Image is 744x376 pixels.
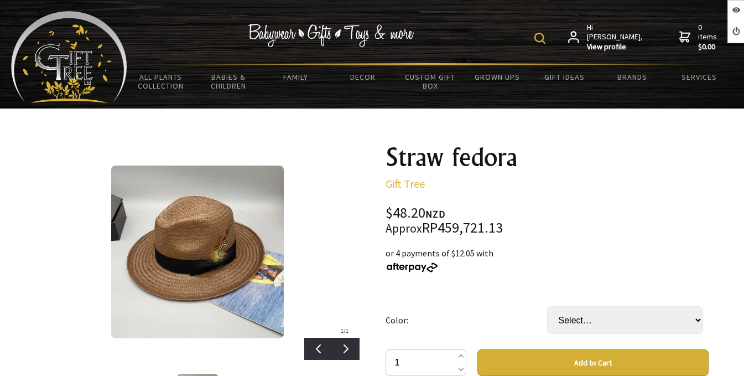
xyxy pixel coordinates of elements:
[665,65,733,89] a: Services
[568,23,644,52] a: Hi [PERSON_NAME],View profile
[587,23,644,52] span: Hi [PERSON_NAME],
[386,291,547,349] td: Color:
[599,65,666,89] a: Brands
[386,206,709,235] div: $48.20 RP459,721.13
[397,65,464,97] a: Custom Gift Box
[698,22,719,52] span: 0 items
[329,65,397,89] a: Decor
[341,327,344,334] span: 1
[477,349,709,376] button: Add to Cart
[111,166,284,338] img: Straw fedora
[330,324,360,338] div: /1
[262,65,329,89] a: Family
[386,246,709,273] div: or 4 payments of $12.05 with
[464,65,531,89] a: Grown Ups
[679,23,719,52] a: 0 items$0.00
[127,65,195,97] a: All Plants Collection
[386,144,709,171] h1: Straw fedora
[248,24,414,47] img: Babywear - Gifts - Toys & more
[11,11,127,103] img: Babyware - Gifts - Toys and more...
[386,262,439,272] img: Afterpay
[386,177,425,190] a: Gift Tree
[534,33,545,44] img: product search
[195,65,262,97] a: Babies & Children
[425,208,445,220] span: NZD
[698,42,719,52] strong: $0.00
[531,65,599,89] a: Gift Ideas
[386,221,422,236] small: Approx
[587,42,644,52] strong: View profile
